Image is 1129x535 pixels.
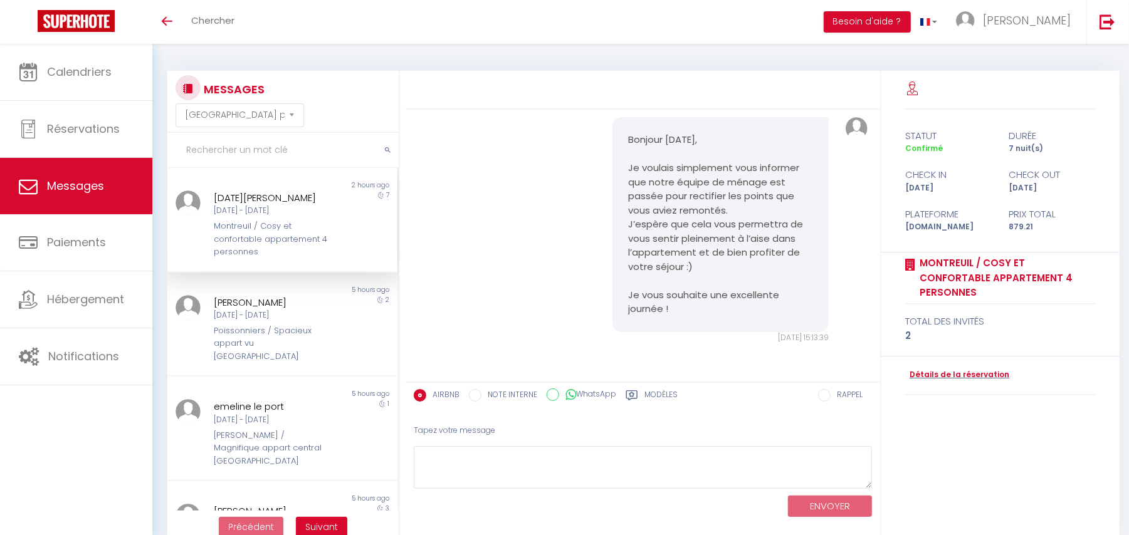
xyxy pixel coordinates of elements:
[191,14,234,27] span: Chercher
[956,11,975,30] img: ...
[983,13,1071,28] span: [PERSON_NAME]
[47,121,120,137] span: Réservations
[228,521,274,533] span: Précédent
[905,369,1009,381] a: Détails de la réservation
[386,295,389,304] span: 2
[1000,167,1104,182] div: check out
[1000,143,1104,155] div: 7 nuit(s)
[176,190,201,216] img: ...
[1000,128,1104,143] div: durée
[47,178,104,194] span: Messages
[387,399,389,408] span: 1
[846,117,868,140] img: ...
[905,143,943,153] span: Confirmé
[214,309,332,321] div: [DATE] - [DATE]
[48,348,119,364] span: Notifications
[644,389,678,405] label: Modèles
[282,389,397,399] div: 5 hours ago
[915,256,1096,300] a: Montreuil / Cosy et confortable appartement 4 personnes
[176,295,201,320] img: ...
[214,399,332,414] div: emeline le port
[612,332,829,344] div: [DATE] 15:13:39
[214,504,332,519] div: [PERSON_NAME]
[214,190,332,205] div: [DATE][PERSON_NAME]
[831,389,863,403] label: RAPPEL
[1000,182,1104,194] div: [DATE]
[282,180,397,190] div: 2 hours ago
[282,285,397,295] div: 5 hours ago
[1100,14,1115,29] img: logout
[214,220,332,258] div: Montreuil / Cosy et confortable appartement 4 personnes
[897,128,1000,143] div: statut
[167,133,399,168] input: Rechercher un mot clé
[1000,221,1104,233] div: 879.21
[426,389,459,403] label: AIRBNB
[414,415,872,446] div: Tapez votre message
[38,10,115,32] img: Super Booking
[214,205,332,217] div: [DATE] - [DATE]
[386,504,389,513] span: 3
[897,207,1000,222] div: Plateforme
[628,133,814,316] pre: Bonjour [DATE], Je voulais simplement vous informer que notre équipe de ménage est passée pour re...
[824,11,911,33] button: Besoin d'aide ?
[481,389,537,403] label: NOTE INTERNE
[386,190,389,200] span: 7
[176,504,201,529] img: ...
[214,325,332,363] div: Poissonniers / Spacieux appart vu [GEOGRAPHIC_DATA]
[47,291,124,307] span: Hébergement
[214,429,332,467] div: [PERSON_NAME] / Magnifique appart central [GEOGRAPHIC_DATA]
[905,314,1096,329] div: total des invités
[1000,207,1104,222] div: Prix total
[905,328,1096,343] div: 2
[47,234,106,250] span: Paiements
[176,399,201,424] img: ...
[897,221,1000,233] div: [DOMAIN_NAME]
[201,75,265,103] h3: MESSAGES
[305,521,338,533] span: Suivant
[897,182,1000,194] div: [DATE]
[788,496,872,517] button: ENVOYER
[559,388,616,402] label: WhatsApp
[214,295,332,310] div: [PERSON_NAME]
[47,64,112,80] span: Calendriers
[282,494,397,504] div: 5 hours ago
[214,414,332,426] div: [DATE] - [DATE]
[897,167,1000,182] div: check in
